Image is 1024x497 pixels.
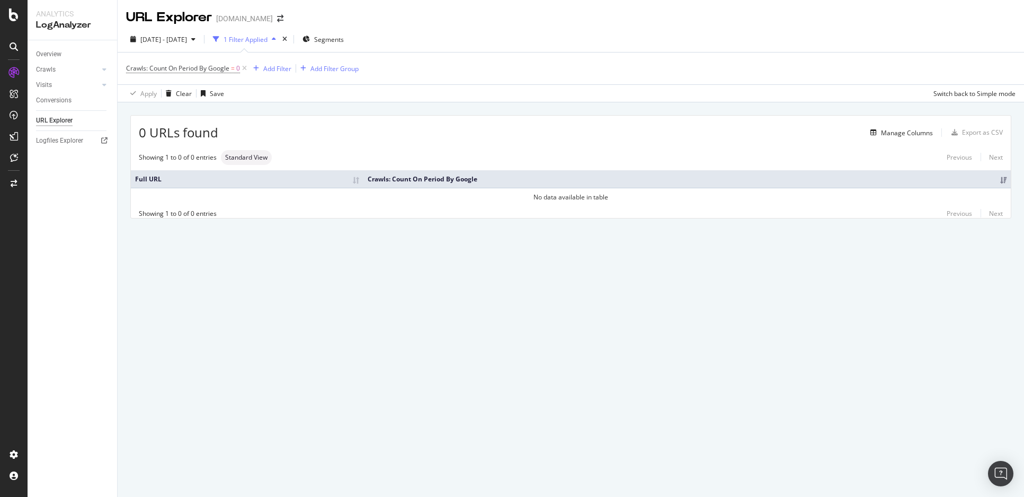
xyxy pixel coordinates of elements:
[36,19,109,31] div: LogAnalyzer
[216,13,273,24] div: [DOMAIN_NAME]
[929,85,1016,102] button: Switch back to Simple mode
[881,128,933,137] div: Manage Columns
[36,115,73,126] div: URL Explorer
[314,35,344,44] span: Segments
[131,188,1011,206] td: No data available in table
[126,64,229,73] span: Crawls: Count On Period By Google
[988,461,1013,486] div: Open Intercom Messenger
[162,85,192,102] button: Clear
[209,31,280,48] button: 1 Filter Applied
[962,128,1003,137] div: Export as CSV
[36,115,110,126] a: URL Explorer
[131,170,363,188] th: Full URL: activate to sort column ascending
[140,35,187,44] span: [DATE] - [DATE]
[310,64,359,73] div: Add Filter Group
[197,85,224,102] button: Save
[36,80,99,91] a: Visits
[126,85,157,102] button: Apply
[36,49,61,60] div: Overview
[225,154,268,161] span: Standard View
[139,124,218,142] span: 0 URLs found
[36,64,56,75] div: Crawls
[298,31,348,48] button: Segments
[866,126,933,139] button: Manage Columns
[36,80,52,91] div: Visits
[249,62,291,75] button: Add Filter
[36,95,72,106] div: Conversions
[210,89,224,98] div: Save
[139,209,217,218] div: Showing 1 to 0 of 0 entries
[236,61,240,76] span: 0
[36,95,110,106] a: Conversions
[933,89,1016,98] div: Switch back to Simple mode
[126,31,200,48] button: [DATE] - [DATE]
[36,64,99,75] a: Crawls
[221,150,272,165] div: neutral label
[296,62,359,75] button: Add Filter Group
[36,135,83,146] div: Logfiles Explorer
[280,34,289,45] div: times
[263,64,291,73] div: Add Filter
[363,170,1011,188] th: Crawls: Count On Period By Google: activate to sort column ascending
[139,153,217,162] div: Showing 1 to 0 of 0 entries
[176,89,192,98] div: Clear
[126,8,212,27] div: URL Explorer
[231,64,235,73] span: =
[140,89,157,98] div: Apply
[36,49,110,60] a: Overview
[36,135,110,146] a: Logfiles Explorer
[36,8,109,19] div: Analytics
[277,15,283,22] div: arrow-right-arrow-left
[947,124,1003,141] button: Export as CSV
[224,35,268,44] div: 1 Filter Applied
